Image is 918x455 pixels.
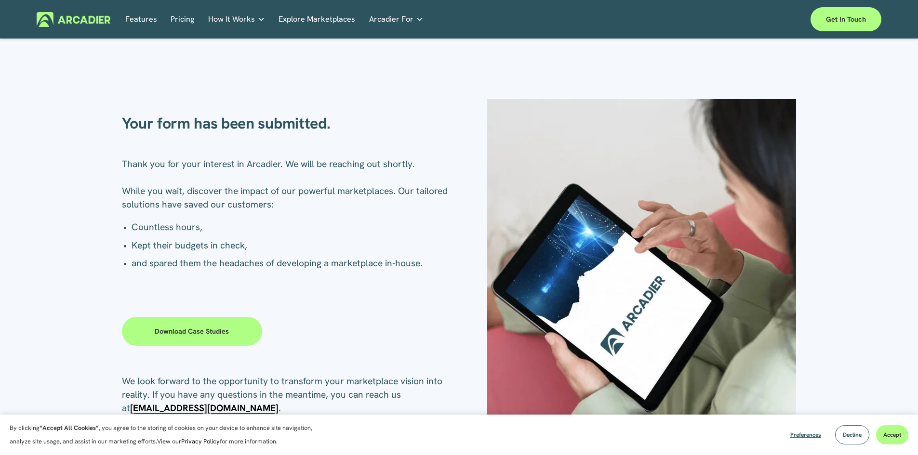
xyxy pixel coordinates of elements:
a: Get in touch [811,7,881,31]
a: [EMAIL_ADDRESS][DOMAIN_NAME] [130,402,279,414]
a: Features [125,12,157,27]
p: We look forward to the opportunity to transform your marketplace vision into reality. If you have... [122,375,459,415]
p: Kept their budgets in check, [132,239,459,252]
a: Pricing [171,12,194,27]
p: Thank you for your interest in Arcadier. We will be reaching out shortly. While you wait, discove... [122,157,459,211]
span: Preferences [790,431,821,439]
strong: . [279,402,281,414]
span: How It Works [208,13,255,26]
p: and spared them the headaches of developing a marketplace in-house. [132,257,459,270]
span: Decline [843,431,862,439]
button: Decline [835,425,869,444]
a: folder dropdown [208,12,265,27]
span: Arcadier For [369,13,413,26]
iframe: Chat Widget [870,409,918,455]
button: Preferences [783,425,828,444]
strong: “Accept All Cookies” [40,424,99,432]
a: Explore Marketplaces [279,12,355,27]
img: Arcadier [37,12,110,27]
a: Privacy Policy [181,437,220,445]
p: Countless hours, [132,221,459,234]
a: folder dropdown [369,12,424,27]
strong: Your form has been submitted. [122,113,331,133]
p: By clicking , you agree to the storing of cookies on your device to enhance site navigation, anal... [10,421,323,448]
a: Download case studies [122,317,263,346]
